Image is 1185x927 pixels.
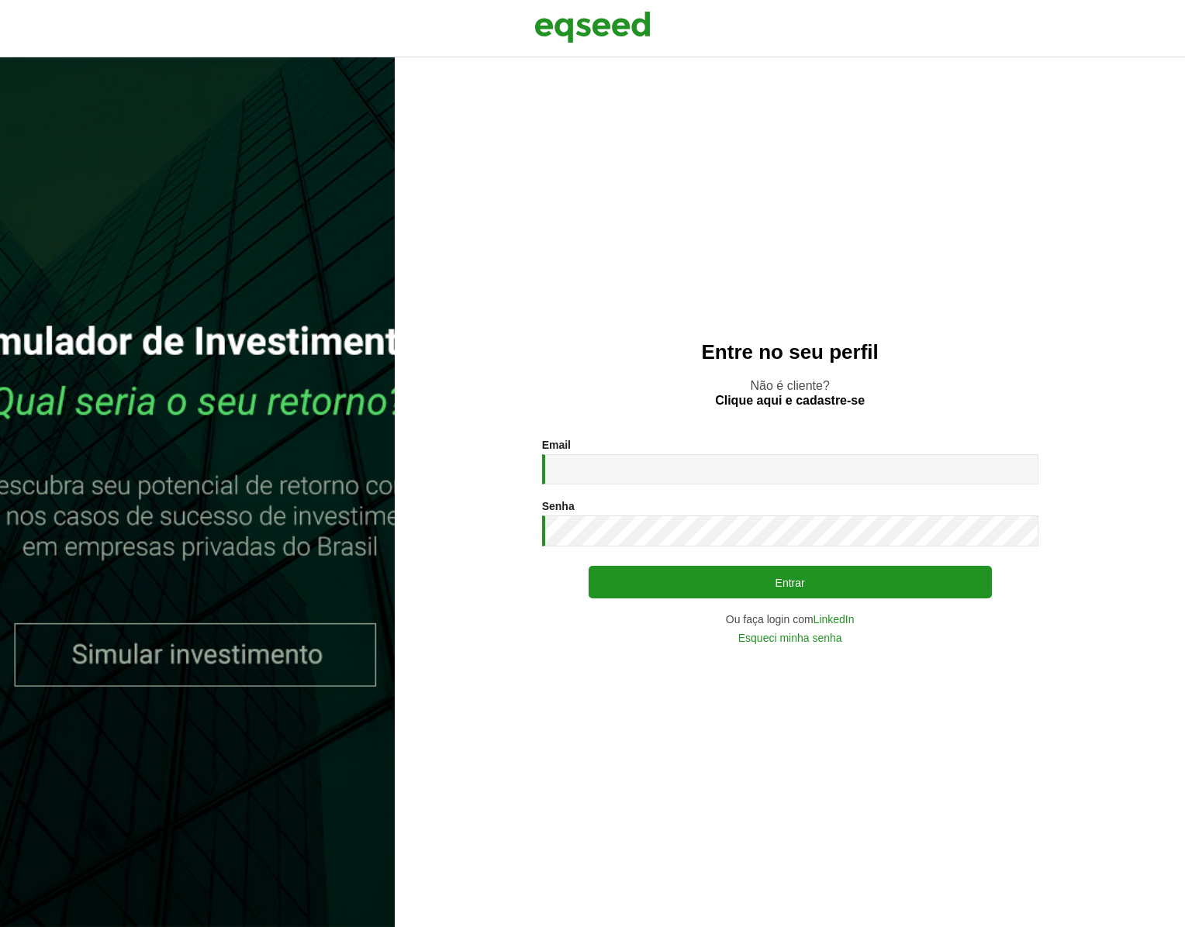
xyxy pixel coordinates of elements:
[534,8,651,47] img: EqSeed Logo
[426,378,1154,408] p: Não é cliente?
[738,632,842,643] a: Esqueci minha senha
[715,395,865,407] a: Clique aqui e cadastre-se
[589,566,992,598] button: Entrar
[542,439,571,450] label: Email
[542,614,1038,625] div: Ou faça login com
[814,614,855,625] a: LinkedIn
[542,501,575,512] label: Senha
[426,341,1154,364] h2: Entre no seu perfil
